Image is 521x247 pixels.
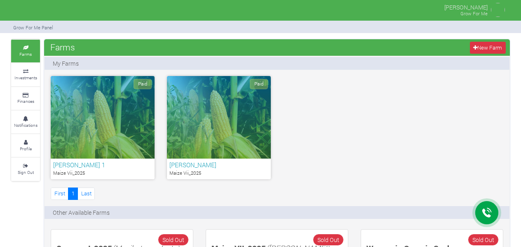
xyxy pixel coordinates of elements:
p: Maize Vii_2025 [53,170,152,177]
a: Profile [11,134,40,157]
small: Grow For Me [460,10,488,17]
small: Finances [17,98,34,104]
span: Sold Out [313,234,344,246]
small: Profile [20,146,32,152]
span: Sold Out [158,234,189,246]
small: Farms [19,51,32,57]
h6: [PERSON_NAME] 1 [53,161,152,169]
span: Farms [48,39,77,55]
p: [PERSON_NAME] [444,2,488,12]
small: Investments [14,75,37,81]
span: Paid [134,79,152,89]
p: My Farms [53,59,79,68]
a: Last [77,188,95,199]
a: Farms [11,40,40,62]
span: Sold Out [468,234,499,246]
small: Sign Out [18,169,34,175]
small: Grow For Me Panel [13,24,53,31]
a: Investments [11,63,40,86]
a: 1 [68,188,78,199]
p: Other Available Farms [53,208,110,217]
p: Maize Vii_2025 [169,170,268,177]
span: Paid [250,79,268,89]
a: Finances [11,87,40,110]
small: Notifications [14,122,38,128]
img: growforme image [13,2,17,18]
a: First [51,188,68,199]
h6: [PERSON_NAME] [169,161,268,169]
a: New Farm [470,42,506,54]
a: Notifications [11,111,40,133]
a: Paid [PERSON_NAME] Maize Vii_2025 [167,76,271,179]
a: Paid [PERSON_NAME] 1 Maize Vii_2025 [51,76,155,179]
img: growforme image [490,2,506,18]
nav: Page Navigation [51,188,95,199]
a: Sign Out [11,158,40,180]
